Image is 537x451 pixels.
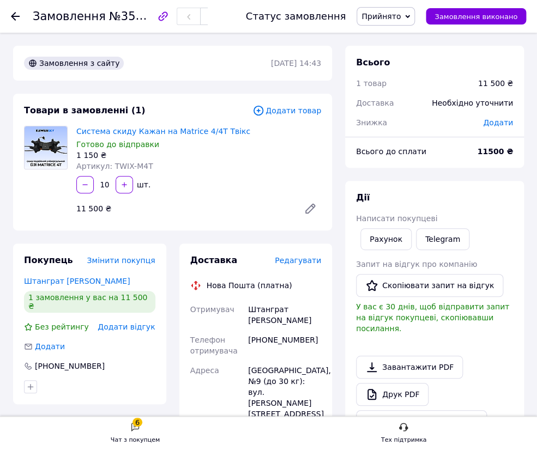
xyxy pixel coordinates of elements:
span: Доставка [190,255,238,265]
div: шт. [134,179,152,190]
span: Дії [356,192,370,203]
span: Редагувати [275,256,321,265]
div: 1 замовлення у вас на 11 500 ₴ [24,291,155,313]
span: Всього до сплати [356,147,426,156]
div: Нова Пошта (платна) [204,280,295,291]
div: Штанграт [PERSON_NAME] [246,300,323,330]
span: Готово до відправки [76,140,159,149]
a: Редагувати [299,198,321,220]
span: Прийнято [361,12,401,21]
span: Написати покупцеві [356,214,437,223]
div: 1 150 ₴ [76,150,321,161]
span: Всього [356,57,390,68]
span: Знижка [356,118,387,127]
span: Телефон отримувача [190,336,238,355]
div: Необхідно уточнити [425,91,520,115]
div: Замовлення з сайту [24,57,124,70]
span: Артикул: TWIX-M4Т [76,162,153,170]
button: Замовлення виконано [426,8,526,25]
a: Telegram [416,228,469,250]
span: У вас є 30 днів, щоб відправити запит на відгук покупцеві, скопіювавши посилання. [356,302,509,333]
span: Змінити покупця [87,256,155,265]
span: Запит на відгук про компанію [356,260,477,269]
div: 6 [132,418,142,426]
time: [DATE] 14:43 [271,59,321,68]
img: Система скиду Кажан на Matrice 4/4T Твікс [25,126,67,169]
span: Товари в замовленні (1) [24,105,146,115]
span: Отримувач [190,305,234,314]
div: [GEOGRAPHIC_DATA], №9 (до 30 кг): вул. [PERSON_NAME][STREET_ADDRESS] [246,361,323,424]
div: Повернутися назад [11,11,20,22]
div: [PHONE_NUMBER] [246,330,323,361]
div: Чат з покупцем [111,435,160,446]
span: №356886647 [109,9,186,23]
span: Доставка [356,99,394,107]
div: 11 500 ₴ [478,78,513,89]
a: Завантажити PDF [356,356,463,379]
div: Тех підтримка [381,435,427,446]
b: 11500 ₴ [477,147,513,156]
span: Додати [35,342,65,351]
div: Статус замовлення [246,11,346,22]
div: [PHONE_NUMBER] [34,361,106,371]
span: Покупець [24,255,73,265]
button: Дублювати замовлення [356,410,487,433]
div: 11 500 ₴ [72,201,295,216]
span: Додати відгук [98,322,155,331]
a: Система скиду Кажан на Matrice 4/4T Твікс [76,127,250,136]
span: Без рейтингу [35,322,89,331]
button: Скопіювати запит на відгук [356,274,503,297]
span: Замовлення виконано [435,13,517,21]
span: 1 товар [356,79,387,88]
span: Адреса [190,366,219,375]
span: Додати товар [252,105,321,117]
a: Друк PDF [356,383,429,406]
span: Додати [483,118,513,127]
button: Рахунок [360,228,412,250]
span: Замовлення [33,10,106,23]
a: Штанграт [PERSON_NAME] [24,277,130,285]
